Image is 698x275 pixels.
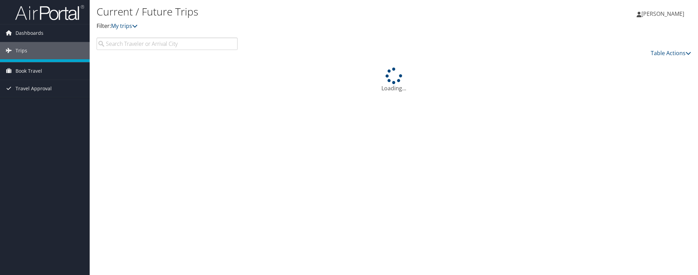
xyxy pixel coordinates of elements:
input: Search Traveler or Arrival City [97,38,238,50]
a: My trips [111,22,138,30]
h1: Current / Future Trips [97,4,493,19]
img: airportal-logo.png [15,4,84,21]
span: Travel Approval [16,80,52,97]
span: [PERSON_NAME] [641,10,684,18]
a: Table Actions [651,49,691,57]
div: Loading... [97,68,691,92]
p: Filter: [97,22,493,31]
a: [PERSON_NAME] [637,3,691,24]
span: Book Travel [16,62,42,80]
span: Trips [16,42,27,59]
span: Dashboards [16,24,43,42]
